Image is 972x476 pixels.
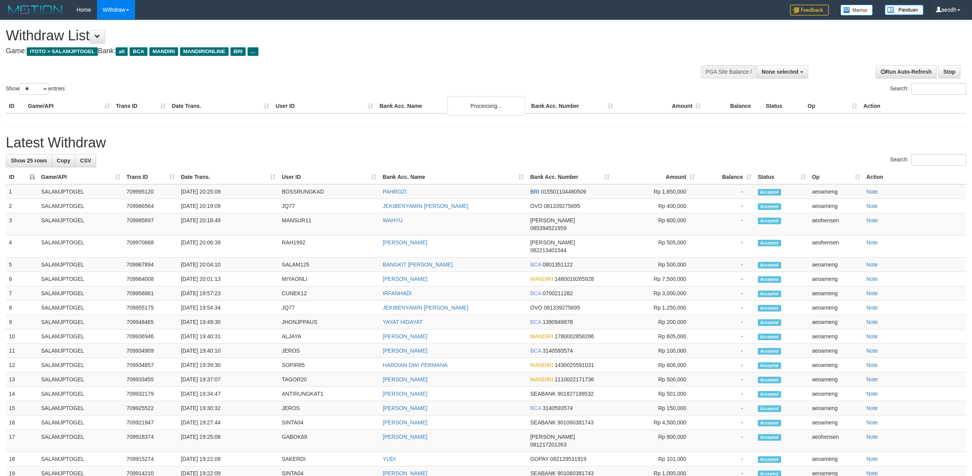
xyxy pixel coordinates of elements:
[279,401,379,415] td: JEROS
[613,272,698,286] td: Rp 7,500,000
[279,329,379,344] td: ALJAYA
[544,305,580,311] span: Copy 081339275695 to clipboard
[555,376,594,383] span: Copy 1110022171736 to clipboard
[178,358,279,372] td: [DATE] 19:39:30
[530,290,541,296] span: BCA
[698,199,755,213] td: -
[130,47,147,56] span: BCA
[383,239,427,246] a: [PERSON_NAME]
[383,376,427,383] a: [PERSON_NAME]
[123,235,178,258] td: 709970668
[758,420,781,426] span: Accepted
[809,315,863,329] td: aeoameng
[758,203,781,210] span: Accepted
[809,372,863,387] td: aeoameng
[866,261,878,268] a: Note
[809,184,863,199] td: aeoameng
[383,434,427,440] a: [PERSON_NAME]
[530,376,553,383] span: MANDIRI
[698,358,755,372] td: -
[27,47,98,56] span: ITOTO > SALAMJPTOGEL
[123,315,178,329] td: 709948465
[866,305,878,311] a: Note
[530,456,548,462] span: GOPAY
[530,434,575,440] span: [PERSON_NAME]
[698,258,755,272] td: -
[758,218,781,224] span: Accepted
[530,276,553,282] span: MANDIRI
[38,272,123,286] td: SALAMJPTOGEL
[866,217,878,223] a: Note
[809,387,863,401] td: aeoameng
[758,434,781,441] span: Accepted
[613,199,698,213] td: Rp 400,000
[178,452,279,466] td: [DATE] 19:22:09
[530,419,556,426] span: SEABANK
[123,372,178,387] td: 709933455
[279,199,379,213] td: JQ77
[279,213,379,235] td: MANSUR11
[758,276,781,283] span: Accepted
[555,276,594,282] span: Copy 1480019265928 to clipboard
[542,348,573,354] span: Copy 3140593574 to clipboard
[279,170,379,184] th: User ID: activate to sort column ascending
[866,434,878,440] a: Note
[758,240,781,246] span: Accepted
[383,333,427,339] a: [PERSON_NAME]
[383,203,468,209] a: JEKIBENYAMIN [PERSON_NAME]
[178,401,279,415] td: [DATE] 19:30:32
[613,452,698,466] td: Rp 101,000
[123,301,178,315] td: 709955175
[279,258,379,272] td: SALAM125
[6,235,38,258] td: 4
[885,5,923,15] img: panduan.png
[279,315,379,329] td: JHONJPPAUS
[6,344,38,358] td: 11
[6,28,640,43] h1: Withdraw List
[123,184,178,199] td: 709995120
[866,391,878,397] a: Note
[866,419,878,426] a: Note
[447,96,525,116] div: Processing...
[113,99,169,113] th: Trans ID
[542,319,573,325] span: Copy 1390949878 to clipboard
[38,170,123,184] th: Game/API: activate to sort column ascending
[123,415,178,430] td: 709921947
[38,301,123,315] td: SALAMJPTOGEL
[230,47,246,56] span: BRI
[866,319,878,325] a: Note
[701,65,757,78] div: PGA Site Balance /
[809,213,863,235] td: aeohensen
[758,189,781,196] span: Accepted
[698,344,755,358] td: -
[383,405,427,411] a: [PERSON_NAME]
[804,99,860,113] th: Op
[790,5,829,16] img: Feedback.jpg
[383,362,447,368] a: HARDIAN DWI PERMANA
[809,301,863,315] td: aeoameng
[38,213,123,235] td: SALAMJPTOGEL
[6,452,38,466] td: 18
[698,401,755,415] td: -
[698,235,755,258] td: -
[178,272,279,286] td: [DATE] 20:01:13
[38,344,123,358] td: SALAMJPTOGEL
[698,315,755,329] td: -
[613,286,698,301] td: Rp 3,000,000
[863,170,966,184] th: Action
[755,170,809,184] th: Status: activate to sort column ascending
[383,419,427,426] a: [PERSON_NAME]
[6,170,38,184] th: ID: activate to sort column descending
[383,217,403,223] a: WAHYU
[123,213,178,235] td: 709985697
[758,319,781,326] span: Accepted
[123,387,178,401] td: 709932179
[123,452,178,466] td: 709915274
[6,213,38,235] td: 3
[6,430,38,452] td: 17
[38,329,123,344] td: SALAMJPTOGEL
[613,415,698,430] td: Rp 4,500,000
[698,415,755,430] td: -
[123,286,178,301] td: 709956861
[866,362,878,368] a: Note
